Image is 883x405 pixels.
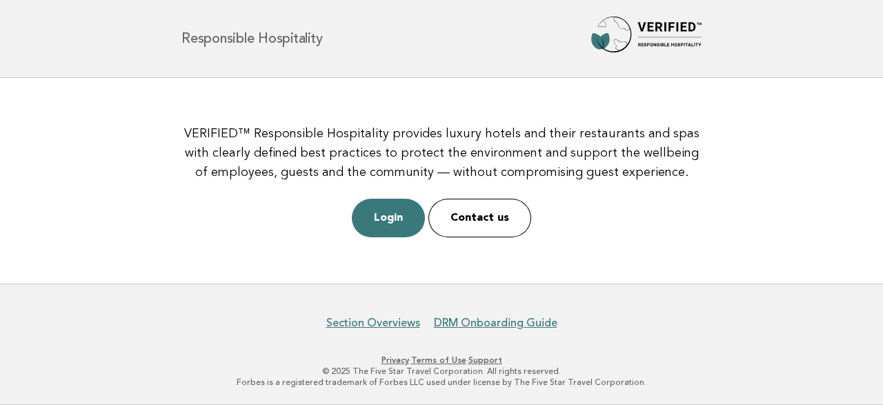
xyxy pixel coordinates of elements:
[19,377,864,388] p: Forbes is a registered trademark of Forbes LLC used under license by The Five Star Travel Corpora...
[181,32,322,46] h1: Responsible Hospitality
[326,316,420,330] a: Section Overviews
[179,124,704,182] p: VERIFIED™ Responsible Hospitality provides luxury hotels and their restaurants and spas with clea...
[434,316,557,330] a: DRM Onboarding Guide
[468,355,502,365] a: Support
[381,355,409,365] a: Privacy
[428,199,531,237] a: Contact us
[352,199,425,237] a: Login
[591,17,702,61] img: Forbes Travel Guide
[19,355,864,366] p: · ·
[411,355,466,365] a: Terms of Use
[19,366,864,377] p: © 2025 The Five Star Travel Corporation. All rights reserved.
